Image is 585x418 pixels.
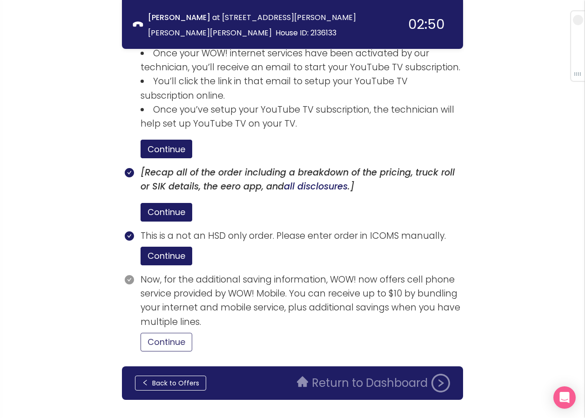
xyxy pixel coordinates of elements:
a: all disclosures [284,180,348,193]
span: House ID: 2136133 [276,27,336,38]
li: Once you’ve setup your YouTube TV subscription, the technician will help set up YouTube TV on you... [141,103,463,131]
li: Once your WOW! internet services have been activated by our technician, you’ll receive an email t... [141,47,463,74]
div: Open Intercom Messenger [553,386,576,409]
button: Continue [141,140,192,158]
p: Now, for the additional saving information, WOW! now offers cell phone service provided by WOW! M... [141,273,463,329]
button: Continue [141,247,192,265]
div: 02:50 [408,18,444,31]
p: This is a not an HSD only order. Please enter order in ICOMS manually. [141,229,463,243]
i: [Recap all of the order including a breakdown of the pricing, truck roll or SIK details, the eero... [141,166,455,193]
span: check-circle [125,231,134,241]
button: Return to Dashboard [291,374,456,392]
strong: [PERSON_NAME] [148,12,210,23]
button: Back to Offers [135,376,206,391]
span: at [STREET_ADDRESS][PERSON_NAME][PERSON_NAME][PERSON_NAME] [148,12,356,38]
button: Continue [141,203,192,222]
li: You’ll click the link in that email to setup your YouTube TV subscription online. [141,74,463,102]
span: check-circle [125,168,134,177]
span: phone [133,20,143,30]
span: check-circle [125,275,134,284]
button: Continue [141,333,192,351]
